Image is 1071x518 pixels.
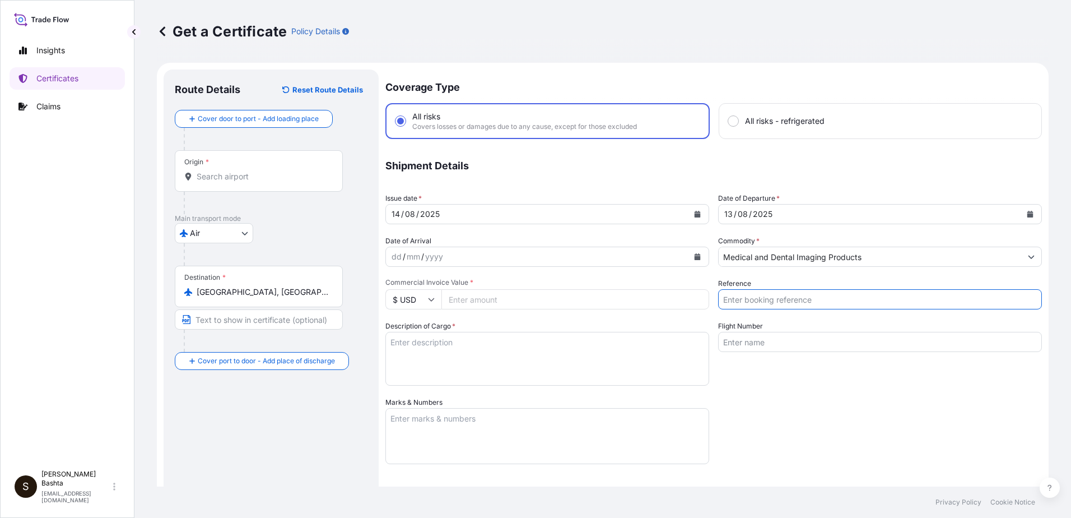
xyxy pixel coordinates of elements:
[421,250,424,263] div: /
[390,250,403,263] div: day,
[385,278,709,287] span: Commercial Invoice Value
[935,498,981,507] a: Privacy Policy
[749,207,752,221] div: /
[412,111,440,122] span: All risks
[745,115,825,127] span: All risks - refrigerated
[175,223,253,243] button: Select transport
[10,67,125,90] a: Certificates
[175,352,349,370] button: Cover port to door - Add place of discharge
[10,39,125,62] a: Insights
[385,321,455,332] label: Description of Cargo
[175,110,333,128] button: Cover door to port - Add loading place
[752,207,774,221] div: year,
[292,84,363,95] p: Reset Route Details
[718,193,780,204] span: Date of Departure
[719,247,1021,267] input: Type to search commodity
[688,205,706,223] button: Calendar
[41,490,111,503] p: [EMAIL_ADDRESS][DOMAIN_NAME]
[401,207,404,221] div: /
[22,481,29,492] span: S
[157,22,287,40] p: Get a Certificate
[688,248,706,266] button: Calendar
[395,116,406,126] input: All risksCovers losses or damages due to any cause, except for those excluded
[291,26,340,37] p: Policy Details
[718,235,760,247] label: Commodity
[197,286,329,298] input: Destination
[404,207,416,221] div: month,
[41,470,111,488] p: [PERSON_NAME] Bashta
[723,207,734,221] div: day,
[412,122,637,131] span: Covers losses or damages due to any cause, except for those excluded
[718,289,1042,309] input: Enter booking reference
[424,250,444,263] div: year,
[718,278,751,289] label: Reference
[36,45,65,56] p: Insights
[385,397,443,408] label: Marks & Numbers
[441,289,709,309] input: Enter amount
[718,332,1042,352] input: Enter name
[403,250,406,263] div: /
[737,207,749,221] div: month,
[198,355,335,367] span: Cover port to door - Add place of discharge
[990,498,1035,507] a: Cookie Notice
[390,207,401,221] div: day,
[718,321,763,332] label: Flight Number
[277,81,367,99] button: Reset Route Details
[198,113,319,124] span: Cover door to port - Add loading place
[197,171,329,182] input: Origin
[1021,205,1039,223] button: Calendar
[406,250,421,263] div: month,
[175,83,240,96] p: Route Details
[385,150,1042,182] p: Shipment Details
[10,95,125,118] a: Claims
[184,158,209,166] div: Origin
[1021,247,1041,267] button: Show suggestions
[416,207,419,221] div: /
[385,193,422,204] span: Issue date
[190,228,200,239] span: Air
[728,116,738,126] input: All risks - refrigerated
[419,207,441,221] div: year,
[184,273,226,282] div: Destination
[36,73,78,84] p: Certificates
[385,70,1042,103] p: Coverage Type
[734,207,737,221] div: /
[175,309,343,330] input: Text to appear on certificate
[175,214,367,223] p: Main transport mode
[385,235,431,247] span: Date of Arrival
[36,101,60,112] p: Claims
